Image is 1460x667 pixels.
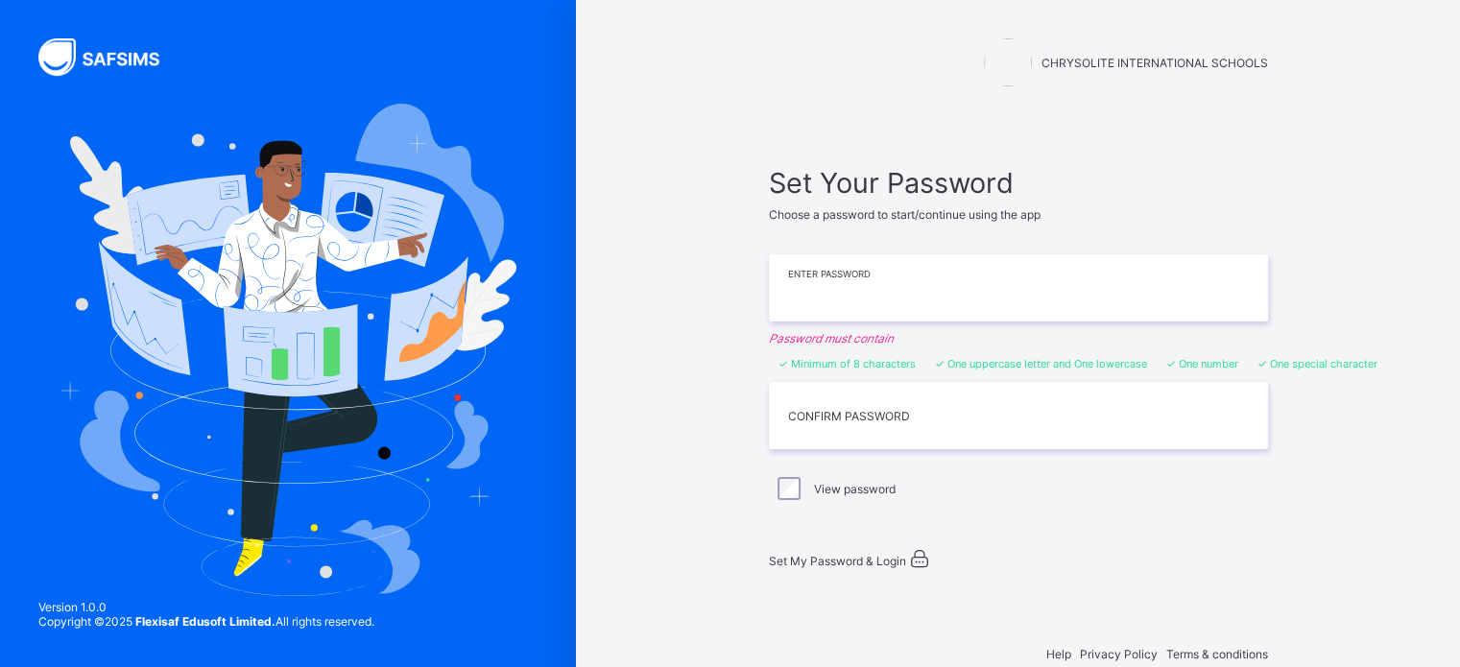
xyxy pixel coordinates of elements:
[769,554,906,568] span: Set My Password & Login
[778,357,916,370] li: Minimum of 8 characters
[1080,647,1158,661] span: Privacy Policy
[769,331,1268,345] em: Password must contain
[1041,56,1268,70] span: CHRYSOLITE INTERNATIONAL SCHOOLS
[38,614,374,629] span: Copyright © 2025 All rights reserved.
[60,104,516,595] img: Hero Image
[38,38,182,76] img: SAFSIMS Logo
[769,207,1041,222] span: Choose a password to start/continue using the app
[984,38,1032,86] img: CHRYSOLITE INTERNATIONAL SCHOOLS
[38,600,374,614] span: Version 1.0.0
[1046,647,1071,661] span: Help
[769,166,1268,200] span: Set Your Password
[1166,647,1268,661] span: Terms & conditions
[1166,357,1238,370] li: One number
[135,614,275,629] strong: Flexisaf Edusoft Limited.
[1257,357,1377,370] li: One special character
[814,482,896,496] label: View password
[935,357,1147,370] li: One uppercase letter and One lowercase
